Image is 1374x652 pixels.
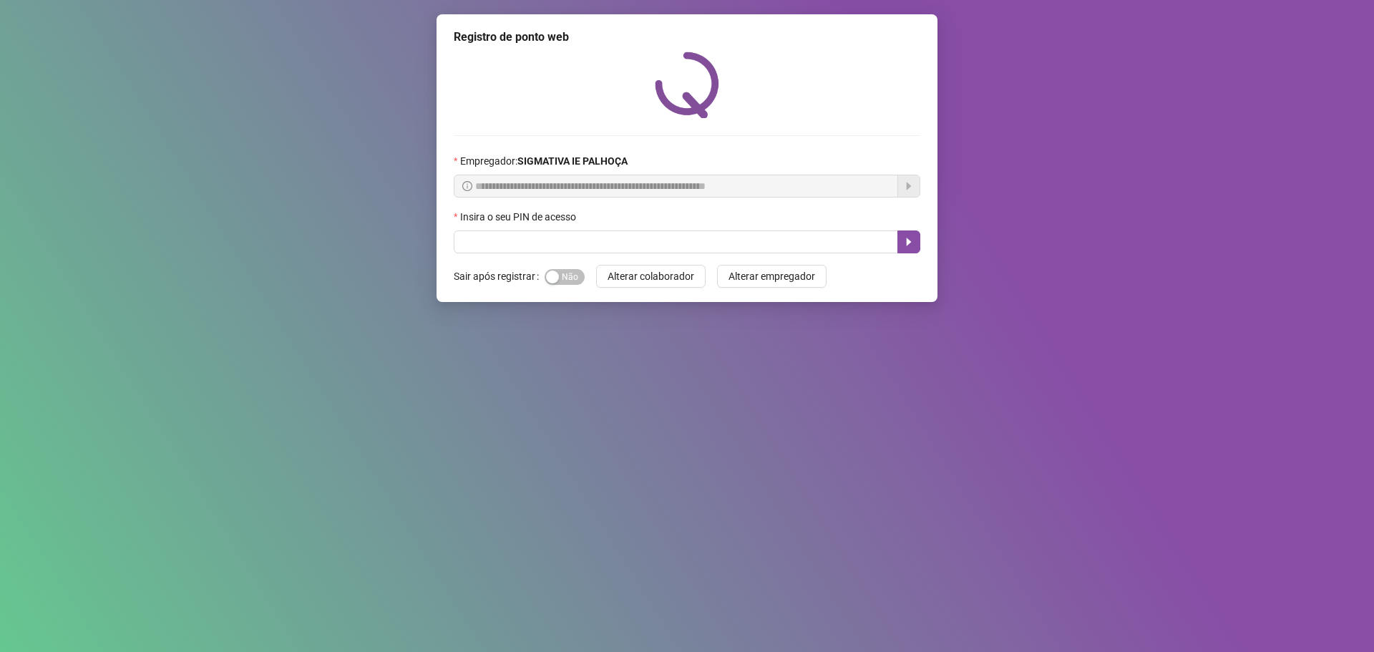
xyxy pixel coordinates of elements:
label: Insira o seu PIN de acesso [454,209,585,225]
div: Registro de ponto web [454,29,920,46]
button: Alterar empregador [717,265,827,288]
span: Alterar colaborador [608,268,694,284]
span: Alterar empregador [729,268,815,284]
span: info-circle [462,181,472,191]
strong: SIGMATIVA IE PALHOÇA [517,155,628,167]
button: Alterar colaborador [596,265,706,288]
img: QRPoint [655,52,719,118]
label: Sair após registrar [454,265,545,288]
span: caret-right [903,236,915,248]
span: Empregador : [460,153,628,169]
